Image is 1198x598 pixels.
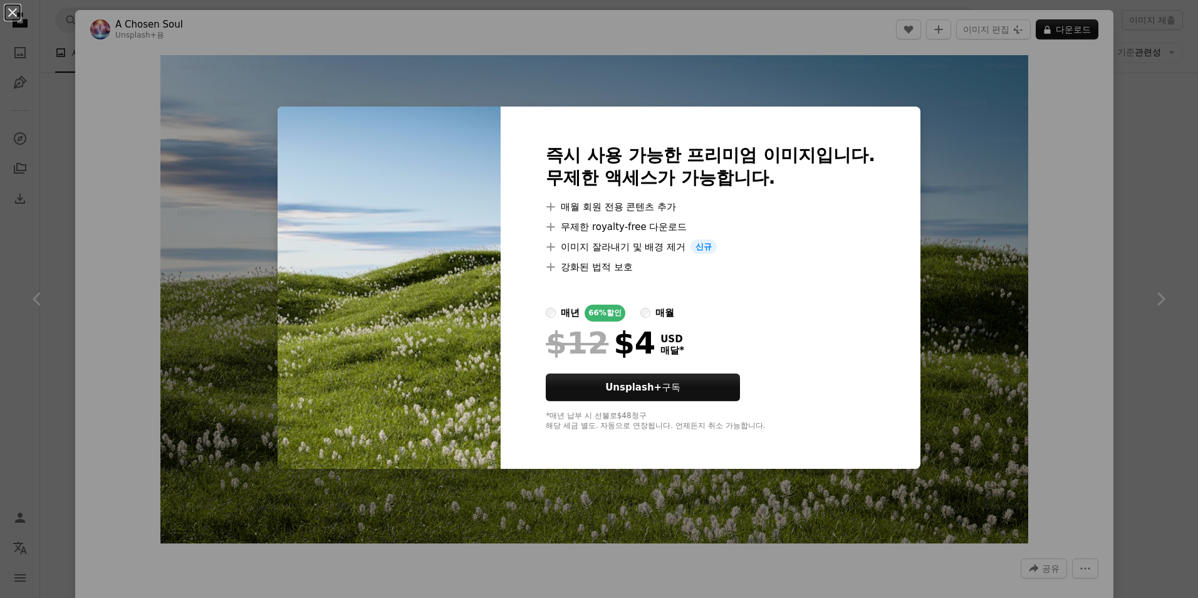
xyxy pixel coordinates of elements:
[278,107,501,469] img: premium_photo-1710267195602-494ae920c60a
[546,374,740,401] button: Unsplash+구독
[546,219,875,234] li: 무제한 royalty-free 다운로드
[605,382,662,393] strong: Unsplash+
[655,305,674,320] div: 매월
[585,305,625,322] div: 66% 할인
[546,260,875,275] li: 강화된 법적 보호
[546,239,875,254] li: 이미지 잘라내기 및 배경 제거
[546,327,608,359] span: $12
[546,144,875,189] h2: 즉시 사용 가능한 프리미엄 이미지입니다. 무제한 액세스가 가능합니다.
[660,333,684,345] span: USD
[690,239,717,254] span: 신규
[546,411,875,431] div: *매년 납부 시 선불로 $48 청구 해당 세금 별도. 자동으로 연장됩니다. 언제든지 취소 가능합니다.
[561,305,580,320] div: 매년
[546,308,556,318] input: 매년66%할인
[546,199,875,214] li: 매월 회원 전용 콘텐츠 추가
[640,308,650,318] input: 매월
[546,327,655,359] div: $4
